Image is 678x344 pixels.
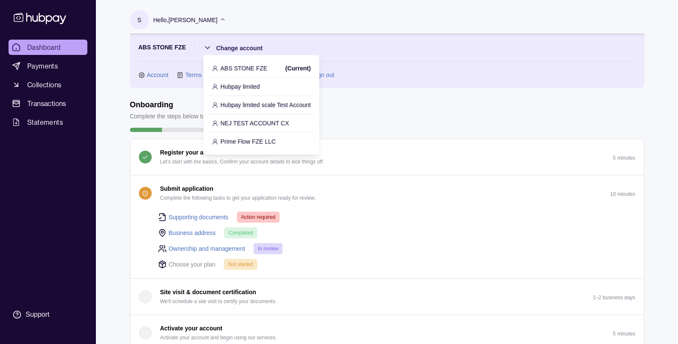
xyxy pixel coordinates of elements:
[220,82,260,91] p: Hubpay limited
[220,100,311,109] p: Hubpay limited scale Test Account
[220,63,267,73] p: ABS STONE FZE
[220,137,276,146] p: Prime Flow FZE LLC
[286,63,311,73] p: (Current)
[220,118,289,128] p: NEJ TEST ACCOUNT CX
